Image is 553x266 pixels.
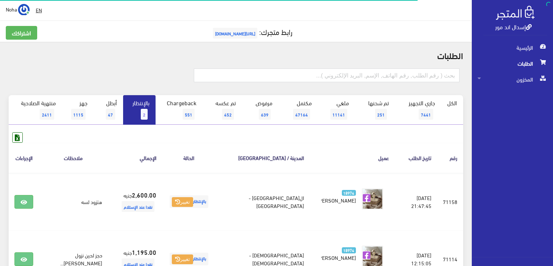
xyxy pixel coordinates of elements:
[6,26,37,40] a: اشتراكك
[419,109,433,120] span: 7441
[122,201,154,212] span: نقدا عند الإستلام
[375,109,387,120] span: 251
[318,95,355,125] a: ملغي11141
[156,95,203,125] a: Chargeback551
[172,197,193,207] button: تغيير
[132,190,156,199] strong: 2,600.00
[108,143,162,173] th: اﻹجمالي
[472,56,553,71] a: الطلبات
[310,143,395,173] th: عميل
[106,109,115,120] span: 47
[495,21,532,32] a: إسدال اند مور
[39,143,108,173] th: ملاحظات
[259,109,271,120] span: 639
[170,195,208,208] span: بالإنتظار
[441,95,463,110] a: الكل
[33,4,45,17] a: EN
[321,188,356,204] a: 18974 [PERSON_NAME]
[39,173,108,231] td: هتزود لسه
[211,25,292,38] a: رابط متجرك:[URL][DOMAIN_NAME]
[437,143,463,173] th: رقم
[108,173,162,231] td: جنيه
[395,173,437,231] td: [DATE] 21:47:45
[395,143,437,173] th: تاريخ الطلب
[279,95,318,125] a: مكتمل47164
[93,95,123,125] a: أبطل47
[203,95,242,125] a: تم عكسه452
[40,109,54,120] span: 2411
[9,217,36,244] iframe: Drift Widget Chat Controller
[36,5,42,14] u: EN
[472,40,553,56] a: الرئيسية
[478,40,547,56] span: الرئيسية
[62,95,93,125] a: جهز1115
[355,95,395,125] a: تم شحنها251
[317,252,356,262] span: [PERSON_NAME]
[395,95,441,125] a: جاري التجهيز7441
[496,6,535,20] img: .
[293,109,310,120] span: 47164
[362,188,383,210] img: picture
[478,56,547,71] span: الطلبات
[71,109,86,120] span: 1115
[6,5,17,14] span: Noha
[9,143,39,173] th: الإجراءات
[194,68,460,82] input: بحث ( رقم الطلب, رقم الهاتف, الإسم, البريد اﻹلكتروني )...
[222,109,234,120] span: 452
[472,71,553,87] a: المخزون
[342,190,356,196] span: 18974
[321,245,356,261] a: 18974 [PERSON_NAME]
[172,254,193,265] button: تغيير
[6,4,30,15] a: ... Noha
[9,50,463,60] h2: الطلبات
[141,109,148,120] span: 2
[216,143,310,173] th: المدينة / [GEOGRAPHIC_DATA]
[242,95,279,125] a: مرفوض639
[478,71,547,87] span: المخزون
[213,28,257,39] span: [URL][DOMAIN_NAME]
[437,173,463,231] td: 71158
[170,253,208,265] span: بالإنتظار
[317,195,356,205] span: [PERSON_NAME]
[18,4,30,15] img: ...
[342,247,356,253] span: 18974
[183,109,195,120] span: 551
[9,95,62,125] a: منتهية الصلاحية2411
[216,173,310,231] td: ال[GEOGRAPHIC_DATA] - [GEOGRAPHIC_DATA]
[162,143,216,173] th: الحالة
[330,109,347,120] span: 11141
[123,95,156,125] a: بالإنتظار2
[132,247,156,257] strong: 1,195.00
